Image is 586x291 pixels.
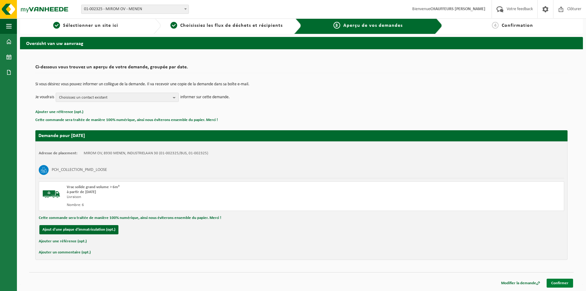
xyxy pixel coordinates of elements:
[67,195,326,200] div: Livraison
[67,190,96,194] strong: à partir de [DATE]
[35,65,568,73] h2: Ci-dessous vous trouvez un aperçu de votre demande, groupée par date.
[42,185,61,203] img: BL-SO-LV.png
[170,22,177,29] span: 2
[35,82,568,87] p: Si vous désirez vous pouvez informer un collègue de la demande. Il va recevoir une copie de la de...
[63,23,118,28] span: Sélectionner un site ici
[20,37,583,49] h2: Overzicht van uw aanvraag
[502,23,533,28] span: Confirmation
[67,185,119,189] span: Vrac solide grand volume > 6m³
[39,151,78,155] strong: Adresse de placement:
[67,203,326,208] div: Nombre: 6
[84,151,208,156] td: MIROM OV, 8930 MENEN, INDUSTRIELAAN 30 (01-002325/BUS, 01-002325)
[53,22,60,29] span: 1
[547,279,573,288] a: Confirmer
[56,93,179,102] button: Choisissez un contact existant
[496,279,545,288] a: Modifier la demande
[39,237,87,245] button: Ajouter une référence (opt.)
[39,249,91,257] button: Ajouter un commentaire (opt.)
[59,93,170,102] span: Choisissez un contact existant
[333,22,340,29] span: 3
[39,214,221,222] button: Cette commande sera traitée de manière 100% numérique, ainsi nous éviterons ensemble du papier. M...
[23,22,149,29] a: 1Sélectionner un site ici
[180,23,283,28] span: Choisissiez les flux de déchets et récipients
[492,22,499,29] span: 4
[430,7,485,11] strong: CHAUFFEURS [PERSON_NAME]
[35,93,54,102] p: Je voudrais
[39,225,118,234] button: Ajout d'une plaque d'immatriculation (opt.)
[82,5,189,14] span: 01-002325 - MIROM OV - MENEN
[52,165,107,175] h3: PCH_COLLECTION_PMD_LOOSE
[38,133,85,138] strong: Demande pour [DATE]
[35,108,83,116] button: Ajouter une référence (opt.)
[164,22,289,29] a: 2Choisissiez les flux de déchets et récipients
[180,93,230,102] p: informer sur cette demande.
[343,23,403,28] span: Aperçu de vos demandes
[35,116,218,124] button: Cette commande sera traitée de manière 100% numérique, ainsi nous éviterons ensemble du papier. M...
